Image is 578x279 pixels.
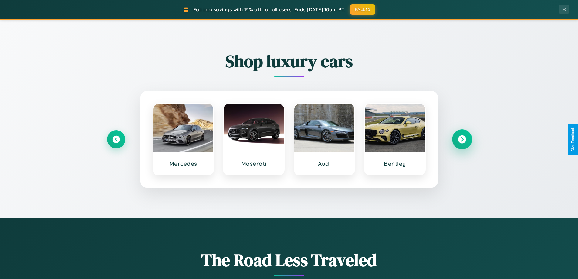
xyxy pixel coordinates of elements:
[193,6,345,12] span: Fall into savings with 15% off for all users! Ends [DATE] 10am PT.
[159,160,208,167] h3: Mercedes
[571,127,575,152] div: Give Feedback
[300,160,349,167] h3: Audi
[371,160,419,167] h3: Bentley
[230,160,278,167] h3: Maserati
[107,248,471,272] h1: The Road Less Traveled
[350,4,375,15] button: FALL15
[107,49,471,73] h2: Shop luxury cars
